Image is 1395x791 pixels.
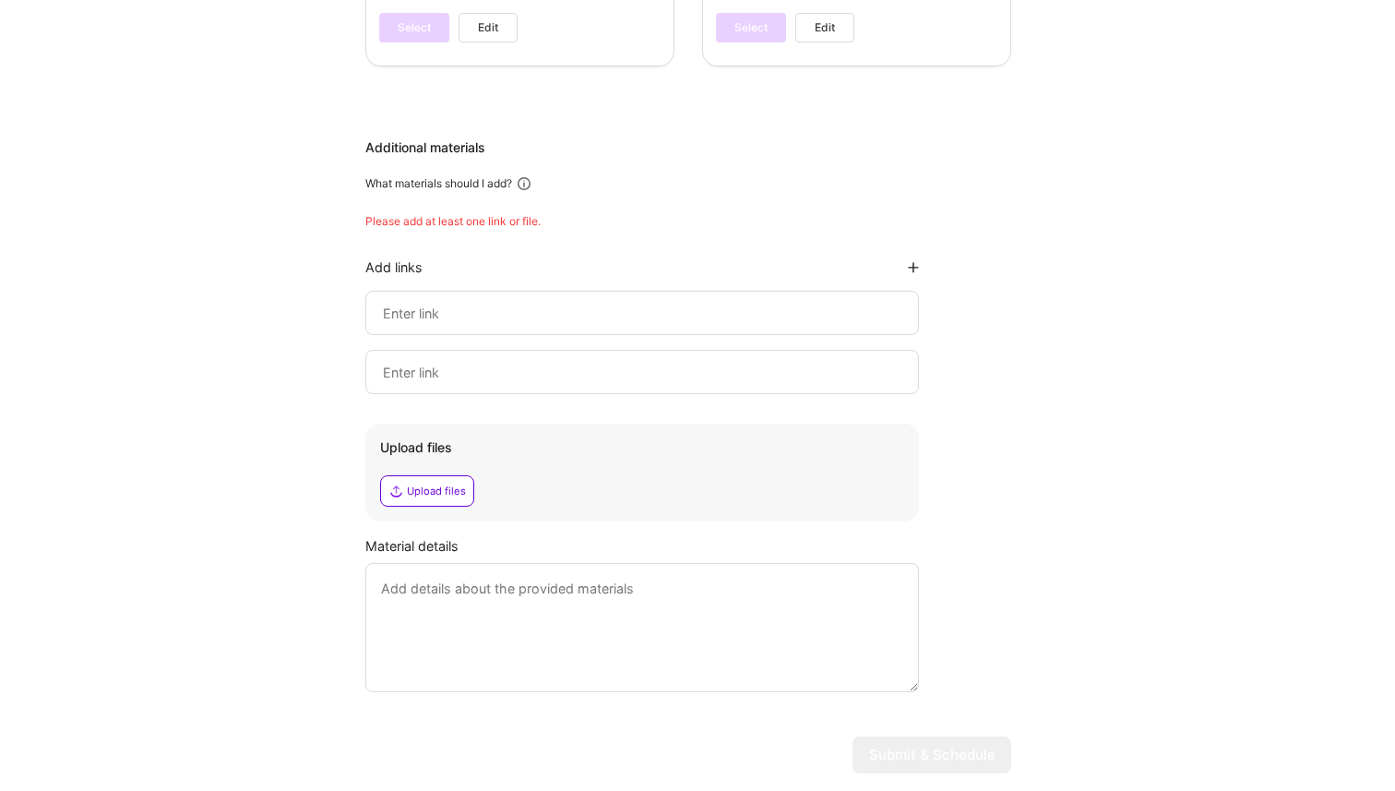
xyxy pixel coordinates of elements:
div: Add links [365,258,423,276]
div: Material details [365,536,1011,556]
i: icon Info [516,175,532,192]
input: Enter link [381,361,903,383]
input: Enter link [381,302,903,324]
div: Additional materials [365,138,1011,157]
button: Edit [459,13,518,42]
div: Upload files [380,438,904,457]
span: Edit [478,19,498,36]
button: Submit & Schedule [852,737,1011,773]
i: icon PlusBlackFlat [908,262,919,273]
button: Edit [795,13,854,42]
div: Upload files [407,484,466,498]
div: What materials should I add? [365,176,512,191]
div: Please add at least one link or file. [365,214,1011,229]
i: icon Upload2 [388,484,403,498]
span: Edit [815,19,835,36]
